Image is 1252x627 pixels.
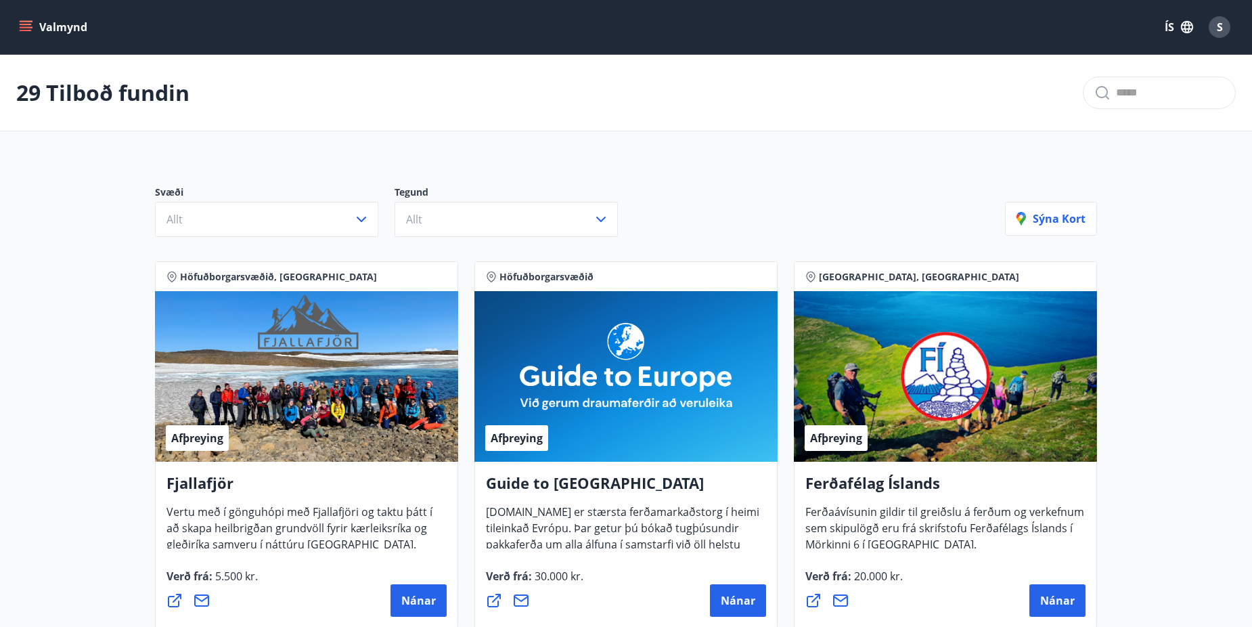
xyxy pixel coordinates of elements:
button: Allt [395,202,618,237]
button: Sýna kort [1005,202,1097,236]
span: Nánar [721,593,755,608]
span: Nánar [401,593,436,608]
h4: Guide to [GEOGRAPHIC_DATA] [486,473,766,504]
span: Afþreying [491,431,543,446]
button: menu [16,15,93,39]
button: Nánar [390,584,447,617]
h4: Fjallafjör [166,473,447,504]
p: Sýna kort [1016,211,1086,226]
button: ÍS [1157,15,1201,39]
p: 29 Tilboð fundin [16,78,189,108]
span: [GEOGRAPHIC_DATA], [GEOGRAPHIC_DATA] [819,270,1019,284]
span: Höfuðborgarsvæðið, [GEOGRAPHIC_DATA] [180,270,377,284]
span: Vertu með í gönguhópi með Fjallafjöri og taktu þátt í að skapa heilbrigðan grundvöll fyrir kærlei... [166,504,432,563]
span: Allt [406,212,422,227]
span: 30.000 kr. [532,569,583,584]
p: Tegund [395,186,634,202]
button: Allt [155,202,378,237]
span: Verð frá : [166,569,258,594]
span: Höfuðborgarsvæðið [499,270,594,284]
span: Afþreying [171,431,223,446]
p: Svæði [155,186,395,202]
h4: Ferðafélag Íslands [805,473,1086,504]
button: S [1203,11,1236,43]
span: Nánar [1040,593,1075,608]
button: Nánar [710,584,766,617]
span: [DOMAIN_NAME] er stærsta ferðamarkaðstorg í heimi tileinkað Evrópu. Þar getur þú bókað tugþúsundi... [486,504,759,595]
span: S [1217,20,1223,35]
span: Verð frá : [805,569,903,594]
span: Afþreying [810,431,862,446]
span: 5.500 kr. [213,569,258,584]
span: Ferðaávísunin gildir til greiðslu á ferðum og verkefnum sem skipulögð eru frá skrifstofu Ferðafél... [805,504,1084,563]
span: Verð frá : [486,569,583,594]
button: Nánar [1029,584,1086,617]
span: Allt [166,212,183,227]
span: 20.000 kr. [851,569,903,584]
